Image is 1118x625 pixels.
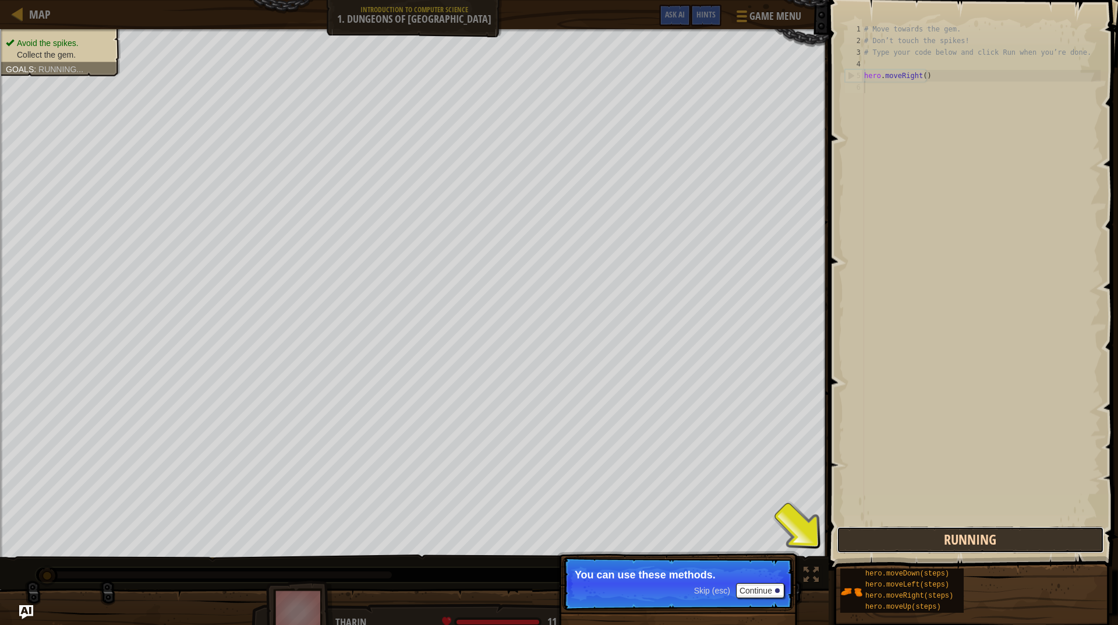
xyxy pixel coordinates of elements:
div: Move To ... [5,26,1113,36]
span: Game Menu [749,9,801,24]
button: Ask AI [19,605,33,619]
button: Running [837,527,1104,553]
div: Move To ... [5,78,1113,89]
div: 3 [845,47,864,58]
div: Sort A > Z [5,5,1113,15]
span: hero.moveRight(steps) [865,592,953,600]
p: You can use these methods. [575,569,781,581]
div: 2 [845,35,864,47]
span: hero.moveLeft(steps) [865,581,949,589]
div: Options [5,47,1113,57]
div: Sign out [5,57,1113,68]
span: Map [29,6,51,22]
div: 1 [845,23,864,35]
div: 4 [845,58,864,70]
span: hero.moveDown(steps) [865,570,949,578]
div: Rename [5,68,1113,78]
div: Delete [5,36,1113,47]
button: Ask AI [659,5,691,26]
img: portrait.png [840,581,862,603]
button: Continue [736,583,784,598]
span: hero.moveUp(steps) [865,603,941,611]
div: 6 [845,82,864,93]
div: Sort New > Old [5,15,1113,26]
span: Ask AI [665,9,685,20]
span: Hints [696,9,716,20]
span: Skip (esc) [694,586,730,595]
div: 5 [845,70,864,82]
button: Game Menu [727,5,808,32]
a: Map [23,6,51,22]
